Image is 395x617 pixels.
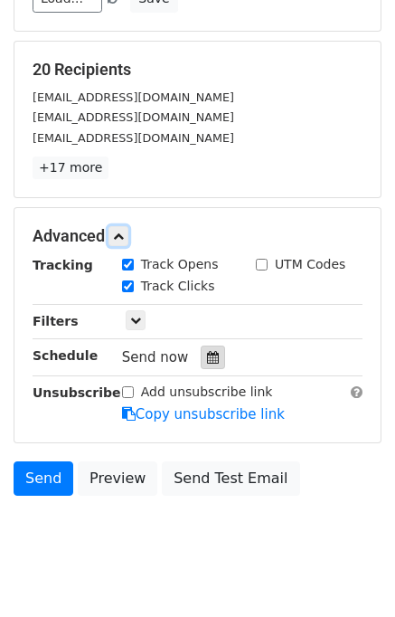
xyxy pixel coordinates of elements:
[33,348,98,363] strong: Schedule
[305,530,395,617] iframe: Chat Widget
[122,406,285,422] a: Copy unsubscribe link
[162,461,299,496] a: Send Test Email
[141,277,215,296] label: Track Clicks
[33,258,93,272] strong: Tracking
[33,226,362,246] h5: Advanced
[33,110,234,124] small: [EMAIL_ADDRESS][DOMAIN_NAME]
[33,157,108,179] a: +17 more
[33,90,234,104] small: [EMAIL_ADDRESS][DOMAIN_NAME]
[33,314,79,328] strong: Filters
[78,461,157,496] a: Preview
[33,385,121,400] strong: Unsubscribe
[33,60,362,80] h5: 20 Recipients
[122,349,189,365] span: Send now
[141,383,273,402] label: Add unsubscribe link
[275,255,345,274] label: UTM Codes
[141,255,219,274] label: Track Opens
[14,461,73,496] a: Send
[33,131,234,145] small: [EMAIL_ADDRESS][DOMAIN_NAME]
